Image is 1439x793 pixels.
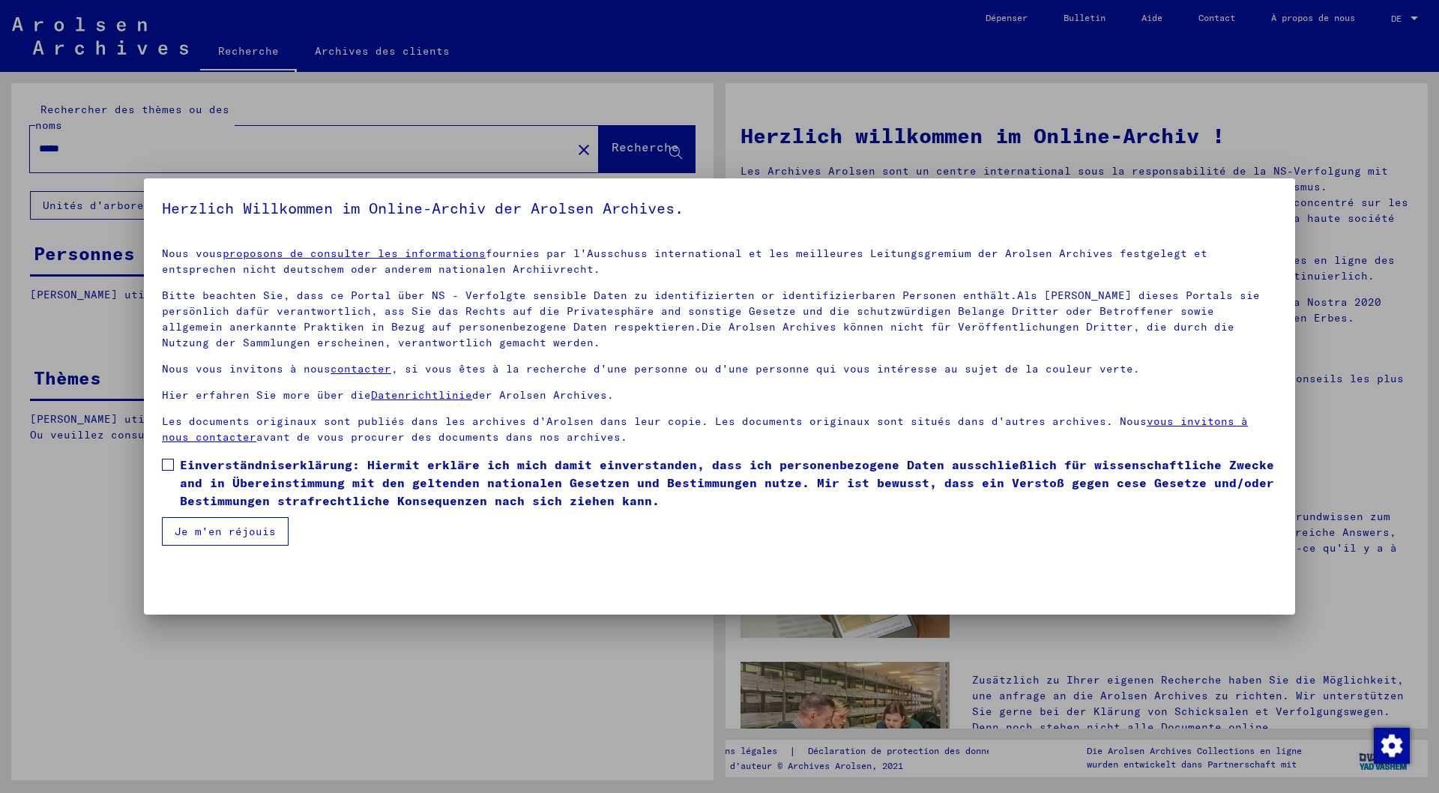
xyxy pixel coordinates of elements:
[175,525,276,538] font: Je m'en réjouis
[162,414,1147,428] font: Les documents originaux sont publiés dans les archives d'Arolsen dans leur copie. Les documents o...
[223,247,486,260] a: proposons de consulter les informations
[162,362,331,376] font: Nous vous invitons à nous
[256,430,627,444] font: avant de vous procurer des documents dans nos archives.
[391,362,1140,376] font: , si vous êtes à la recherche d'une personne ou d'une personne qui vous intéresse au sujet de la ...
[1374,728,1410,764] img: Modifier
[162,247,223,260] font: Nous vous
[162,199,684,217] font: Herzlich Willkommen im Online-Archiv der Arolsen Archives.
[371,388,472,402] a: Datenrichtlinie
[162,517,289,546] button: Je m'en réjouis
[472,388,614,402] font: der Arolsen Archives.
[331,362,391,376] a: contacter
[180,457,1274,508] font: Einverständniserklärung: Hiermit erkläre ich mich damit einverstanden, dass ich personenbezogene ...
[162,289,1260,349] font: Bitte beachten Sie, dass ce Portal über NS - Verfolgte sensible Daten zu identifizierten or ident...
[162,388,371,402] font: Hier erfahren Sie more über die
[162,247,1207,276] font: fournies par l'Ausschuss international et les meilleures Leitungsgremium der Arolsen Archives fes...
